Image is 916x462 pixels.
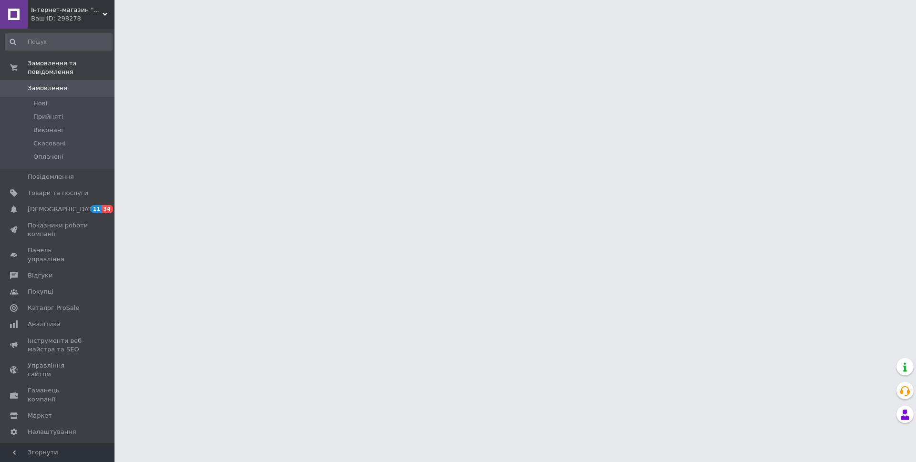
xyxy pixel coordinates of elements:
[31,6,103,14] span: Інтернет-магазин "Мілітарка Воєнторг"
[28,337,88,354] span: Інструменти веб-майстра та SEO
[33,99,47,108] span: Нові
[28,287,53,296] span: Покупці
[28,205,98,214] span: [DEMOGRAPHIC_DATA]
[28,246,88,263] span: Панель управління
[28,386,88,403] span: Гаманець компанії
[28,361,88,379] span: Управління сайтом
[102,205,113,213] span: 34
[28,189,88,197] span: Товари та послуги
[33,126,63,134] span: Виконані
[28,221,88,238] span: Показники роботи компанії
[28,428,76,436] span: Налаштування
[33,153,63,161] span: Оплачені
[28,304,79,312] span: Каталог ProSale
[33,113,63,121] span: Прийняті
[28,271,52,280] span: Відгуки
[5,33,113,51] input: Пошук
[28,84,67,92] span: Замовлення
[28,320,61,329] span: Аналітика
[31,14,114,23] div: Ваш ID: 298278
[28,411,52,420] span: Маркет
[33,139,66,148] span: Скасовані
[28,173,74,181] span: Повідомлення
[28,59,114,76] span: Замовлення та повідомлення
[91,205,102,213] span: 11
